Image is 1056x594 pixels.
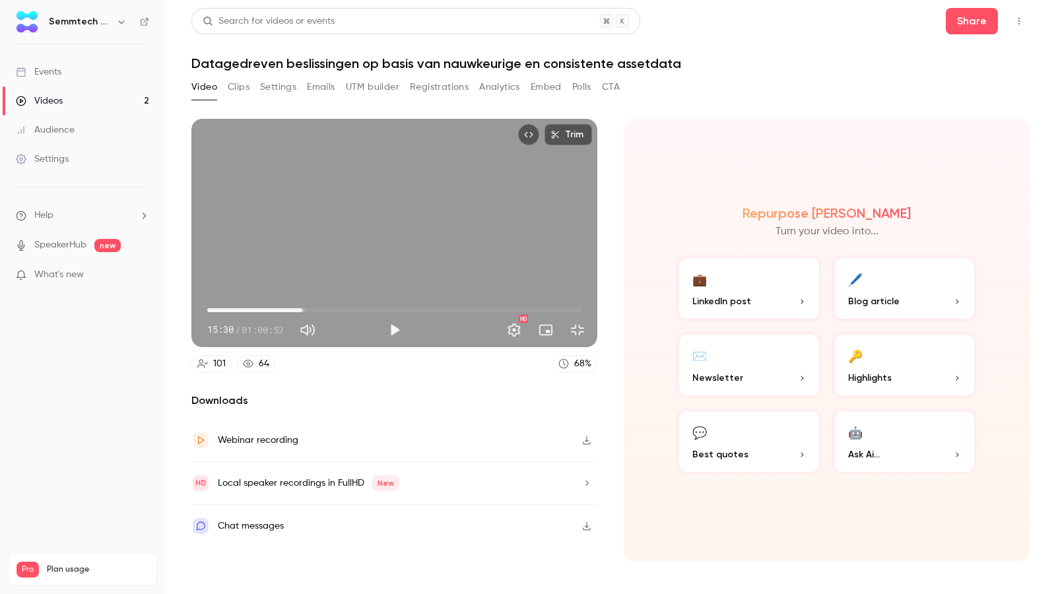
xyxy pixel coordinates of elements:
span: Best quotes [692,447,748,461]
div: Local speaker recordings in FullHD [218,475,399,491]
div: 🔑 [848,345,863,366]
button: Video [191,77,217,98]
span: Ask Ai... [848,447,880,461]
button: Settings [260,77,296,98]
div: Webinar recording [218,432,298,448]
button: 🖊️Blog article [832,255,977,321]
button: Trim [544,124,592,145]
button: CTA [602,77,620,98]
h2: Downloads [191,393,597,409]
button: 💼LinkedIn post [676,255,822,321]
span: Blog article [848,294,900,308]
span: 01:00:52 [242,323,284,337]
span: LinkedIn post [692,294,751,308]
button: ✉️Newsletter [676,332,822,398]
span: new [94,239,121,252]
div: Settings [16,152,69,166]
img: Semmtech & Laces [16,11,38,32]
div: 🖊️ [848,269,863,289]
span: 2 [129,579,133,587]
div: 64 [259,357,269,371]
button: Mute [294,317,321,343]
a: SpeakerHub [34,238,86,252]
div: 15:30 [207,323,284,337]
button: Emails [307,77,335,98]
a: 64 [237,355,275,373]
button: Embed video [518,124,539,145]
div: Search for videos or events [203,15,335,28]
div: Audience [16,123,75,137]
div: 💬 [692,422,707,442]
button: Play [381,317,408,343]
h2: Repurpose [PERSON_NAME] [742,205,911,221]
div: Chat messages [218,518,284,534]
span: Highlights [848,371,892,385]
span: Plan usage [47,564,148,575]
button: Exit full screen [564,317,591,343]
button: 💬Best quotes [676,409,822,475]
button: UTM builder [346,77,399,98]
div: 68 % [574,357,591,371]
div: 💼 [692,269,707,289]
button: Registrations [410,77,469,98]
span: Newsletter [692,371,743,385]
div: 101 [213,357,226,371]
span: / [235,323,240,337]
button: Share [946,8,998,34]
span: What's new [34,268,84,282]
button: 🔑Highlights [832,332,977,398]
button: 🤖Ask Ai... [832,409,977,475]
div: HD [519,315,528,323]
p: Videos [16,577,42,589]
div: ✉️ [692,345,707,366]
div: Videos [16,94,63,108]
a: 101 [191,355,232,373]
span: Help [34,209,53,222]
h1: Datagedreven beslissingen op basis van nauwkeurige en consistente assetdata [191,55,1030,71]
span: New [372,475,399,491]
button: Settings [501,317,527,343]
a: 68% [552,355,597,373]
button: Polls [572,77,591,98]
button: Embed [531,77,562,98]
p: Turn your video into... [775,224,878,240]
button: Turn on miniplayer [533,317,559,343]
div: Events [16,65,61,79]
button: Clips [228,77,249,98]
span: 15:30 [207,323,234,337]
li: help-dropdown-opener [16,209,149,222]
span: Pro [16,562,39,577]
h6: Semmtech & Laces [49,15,111,28]
div: 🤖 [848,422,863,442]
p: / 90 [129,577,148,589]
button: Analytics [479,77,520,98]
button: Top Bar Actions [1008,11,1030,32]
